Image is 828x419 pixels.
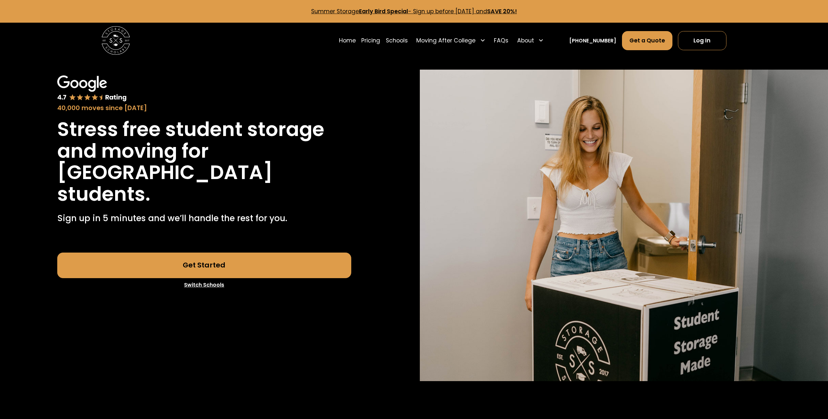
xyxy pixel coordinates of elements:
a: [PHONE_NUMBER] [569,37,616,44]
h1: Stress free student storage and moving for [57,119,351,162]
img: Storage Scholars will have everything waiting for you in your room when you arrive to campus. [420,70,828,381]
a: Switch Schools [57,278,351,292]
img: Storage Scholars main logo [102,26,130,55]
a: FAQs [494,30,508,50]
div: Moving After College [416,36,475,45]
a: Summer StorageEarly Bird Special- Sign up before [DATE] andSAVE 20%! [311,7,517,15]
a: Home [339,30,356,50]
a: Schools [386,30,408,50]
a: Log In [678,31,726,50]
p: Sign up in 5 minutes and we’ll handle the rest for you. [57,212,287,224]
div: About [517,36,534,45]
a: Get a Quote [622,31,672,50]
h1: [GEOGRAPHIC_DATA] [57,162,273,183]
div: Moving After College [414,30,488,50]
img: Google 4.7 star rating [57,75,127,102]
strong: SAVE 20%! [487,7,517,15]
h1: students. [57,183,150,205]
div: About [514,30,547,50]
div: 40,000 moves since [DATE] [57,103,351,113]
strong: Early Bird Special [359,7,408,15]
a: Get Started [57,253,351,278]
a: Pricing [361,30,380,50]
